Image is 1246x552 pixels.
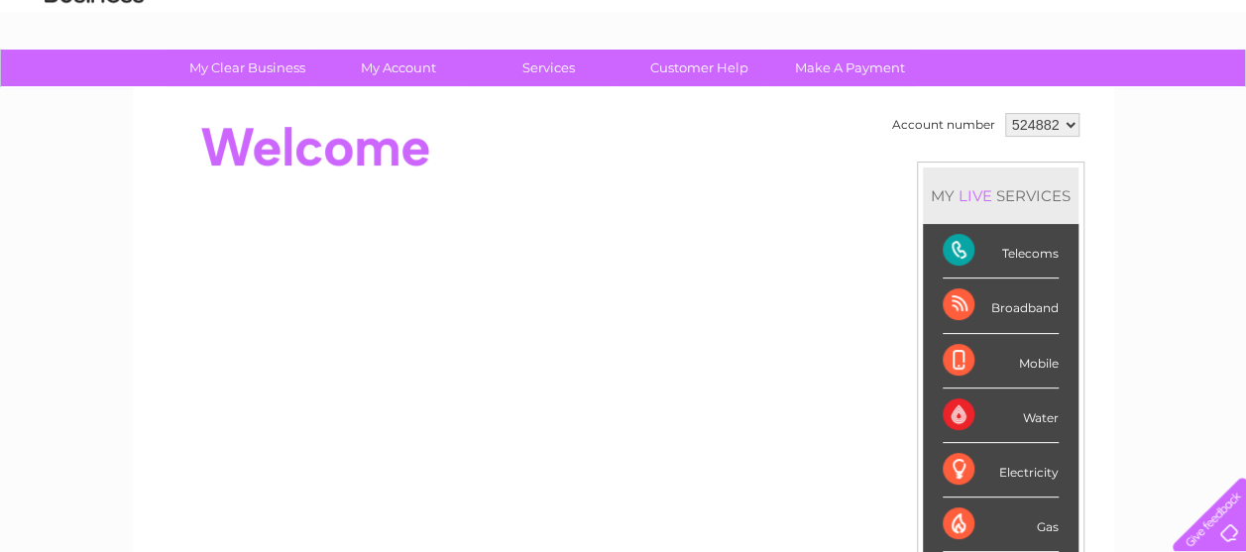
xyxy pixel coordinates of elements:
[943,388,1059,443] div: Water
[1181,84,1227,99] a: Log out
[1074,84,1102,99] a: Blog
[44,52,145,112] img: logo.png
[887,108,1000,142] td: Account number
[947,84,990,99] a: Energy
[1114,84,1163,99] a: Contact
[955,186,996,205] div: LIVE
[166,50,329,86] a: My Clear Business
[923,167,1078,224] div: MY SERVICES
[872,10,1009,35] a: 0333 014 3131
[467,50,630,86] a: Services
[943,224,1059,278] div: Telecoms
[618,50,781,86] a: Customer Help
[156,11,1092,96] div: Clear Business is a trading name of Verastar Limited (registered in [GEOGRAPHIC_DATA] No. 3667643...
[943,334,1059,388] div: Mobile
[943,443,1059,497] div: Electricity
[316,50,480,86] a: My Account
[897,84,935,99] a: Water
[768,50,932,86] a: Make A Payment
[943,497,1059,552] div: Gas
[943,278,1059,333] div: Broadband
[1002,84,1062,99] a: Telecoms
